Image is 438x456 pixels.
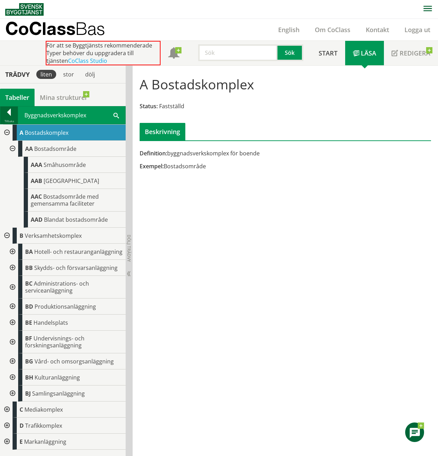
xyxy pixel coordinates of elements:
[75,18,105,39] span: Bas
[20,438,23,446] span: E
[25,422,62,429] span: Trafikkomplex
[31,177,42,185] span: AAB
[20,129,23,137] span: A
[25,232,82,240] span: Verksamhetskomplex
[6,276,126,299] div: Gå till informationssidan för CoClass Studio
[0,118,18,124] div: Tillbaka
[168,48,179,59] span: Notifikationer
[44,216,108,223] span: Blandat bostadsområde
[35,89,93,106] a: Mina strukturer
[277,44,303,61] button: Sök
[25,303,33,310] span: BD
[25,145,33,153] span: AA
[319,49,337,57] span: Start
[46,41,161,65] div: För att se Byggtjänsts rekommenderade Typer behöver du uppgradera till tjänsten
[25,390,31,397] span: BJ
[25,280,89,294] span: Administrations- och serviceanläggning
[140,123,185,140] div: Beskrivning
[81,70,99,79] div: dölj
[34,319,68,326] span: Handelsplats
[270,25,307,34] a: English
[6,141,126,228] div: Gå till informationssidan för CoClass Studio
[24,438,66,446] span: Markanläggning
[20,422,24,429] span: D
[140,76,254,92] h1: A Bostadskomplex
[140,162,331,170] div: Bostadsområde
[113,111,119,119] span: Sök i tabellen
[140,149,331,157] div: byggnadsverkskomplex för boende
[11,212,126,228] div: Gå till informationssidan för CoClass Studio
[44,161,86,169] span: Småhusområde
[5,19,120,41] a: CoClassBas
[25,129,68,137] span: Bostadskomplex
[140,102,158,110] span: Status:
[35,374,80,381] span: Kulturanläggning
[384,41,438,65] a: Redigera
[24,406,63,413] span: Mediakomplex
[6,331,126,353] div: Gå till informationssidan för CoClass Studio
[11,189,126,212] div: Gå till informationssidan för CoClass Studio
[35,303,96,310] span: Produktionsanläggning
[159,102,184,110] span: Fastställd
[31,193,99,207] span: Bostadsområde med gemensamma faciliteter
[25,334,32,342] span: BF
[311,41,345,65] a: Start
[34,248,123,256] span: Hotell- och restauranganläggning
[68,57,107,65] a: CoClass Studio
[345,41,384,65] a: Läsa
[44,177,99,185] span: [GEOGRAPHIC_DATA]
[140,162,164,170] span: Exempel:
[307,25,358,34] a: Om CoClass
[25,248,33,256] span: BA
[36,70,56,79] div: liten
[34,264,118,272] span: Skydds- och försvarsanläggning
[1,71,34,78] div: Trädvy
[18,106,125,124] div: Byggnadsverkskomplex
[5,3,44,16] img: Svensk Byggtjänst
[6,299,126,315] div: Gå till informationssidan för CoClass Studio
[400,49,430,57] span: Redigera
[35,358,114,365] span: Vård- och omsorgsanläggning
[31,161,42,169] span: AAA
[25,374,33,381] span: BH
[25,280,32,287] span: BC
[31,216,43,223] span: AAD
[59,70,78,79] div: stor
[6,353,126,369] div: Gå till informationssidan för CoClass Studio
[20,406,23,413] span: C
[6,244,126,260] div: Gå till informationssidan för CoClass Studio
[25,334,84,349] span: Undervisnings- och forskningsanläggning
[397,25,438,34] a: Logga ut
[6,385,126,402] div: Gå till informationssidan för CoClass Studio
[6,315,126,331] div: Gå till informationssidan för CoClass Studio
[11,173,126,189] div: Gå till informationssidan för CoClass Studio
[32,390,85,397] span: Samlingsanläggning
[126,235,132,262] span: Dölj trädvy
[25,358,33,365] span: BG
[6,260,126,276] div: Gå till informationssidan för CoClass Studio
[25,319,32,326] span: BE
[34,145,76,153] span: Bostadsområde
[358,25,397,34] a: Kontakt
[198,44,277,61] input: Sök
[140,149,167,157] span: Definition:
[361,49,376,57] span: Läsa
[31,193,42,200] span: AAC
[5,24,105,32] p: CoClass
[11,157,126,173] div: Gå till informationssidan för CoClass Studio
[25,264,33,272] span: BB
[20,232,23,240] span: B
[6,369,126,385] div: Gå till informationssidan för CoClass Studio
